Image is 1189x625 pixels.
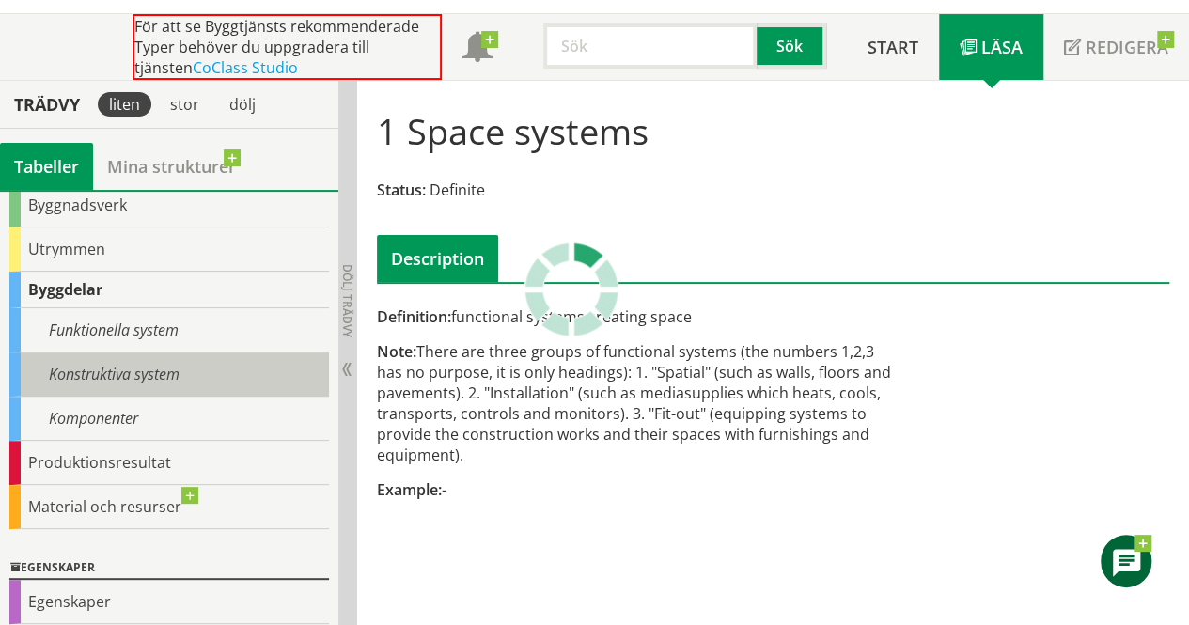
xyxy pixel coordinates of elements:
[377,306,451,327] span: Definition:
[543,23,757,69] input: Sök
[377,180,426,200] span: Status:
[133,14,442,80] div: För att se Byggtjänsts rekommenderade Typer behöver du uppgradera till tjänsten
[98,92,151,117] div: liten
[1086,36,1168,58] span: Redigera
[430,180,485,200] span: Definite
[524,242,618,336] img: Laddar
[9,308,329,352] div: Funktionella system
[377,235,498,282] div: Description
[9,397,329,441] div: Komponenter
[9,485,329,529] div: Material och resurser
[377,110,649,151] h1: 1 Space systems
[377,479,442,500] span: Example:
[377,306,900,327] div: functional systems creating space
[377,341,416,362] span: Note:
[9,272,329,308] div: Byggdelar
[9,352,329,397] div: Konstruktiva system
[193,57,298,78] a: CoClass Studio
[462,34,493,64] span: Notifikationer
[218,92,267,117] div: dölj
[339,264,355,337] span: Dölj trädvy
[981,36,1023,58] span: Läsa
[939,14,1043,80] a: Läsa
[9,441,329,485] div: Produktionsresultat
[93,143,250,190] a: Mina strukturer
[847,14,939,80] a: Start
[757,23,826,69] button: Sök
[9,580,329,624] div: Egenskaper
[9,227,329,272] div: Utrymmen
[377,479,900,500] div: -
[868,36,918,58] span: Start
[9,183,329,227] div: Byggnadsverk
[4,94,90,115] div: Trädvy
[159,92,211,117] div: stor
[1043,14,1189,80] a: Redigera
[377,341,900,465] div: There are three groups of functional systems (the numbers 1,2,3 has no purpose, it is only headin...
[9,557,329,580] div: Egenskaper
